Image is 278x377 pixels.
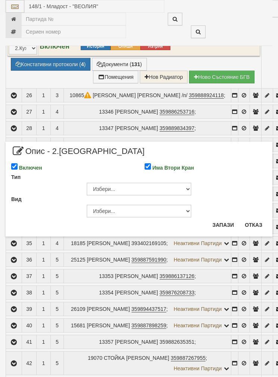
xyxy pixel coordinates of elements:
label: Има Втори Кран [152,164,194,171]
button: Запази [208,219,238,231]
label: Включен [19,164,42,171]
span: Опис - 2.[GEOGRAPHIC_DATA] [11,147,145,161]
label: Вид [11,195,22,203]
label: Тип [11,173,21,181]
button: Отказ [240,219,267,231]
